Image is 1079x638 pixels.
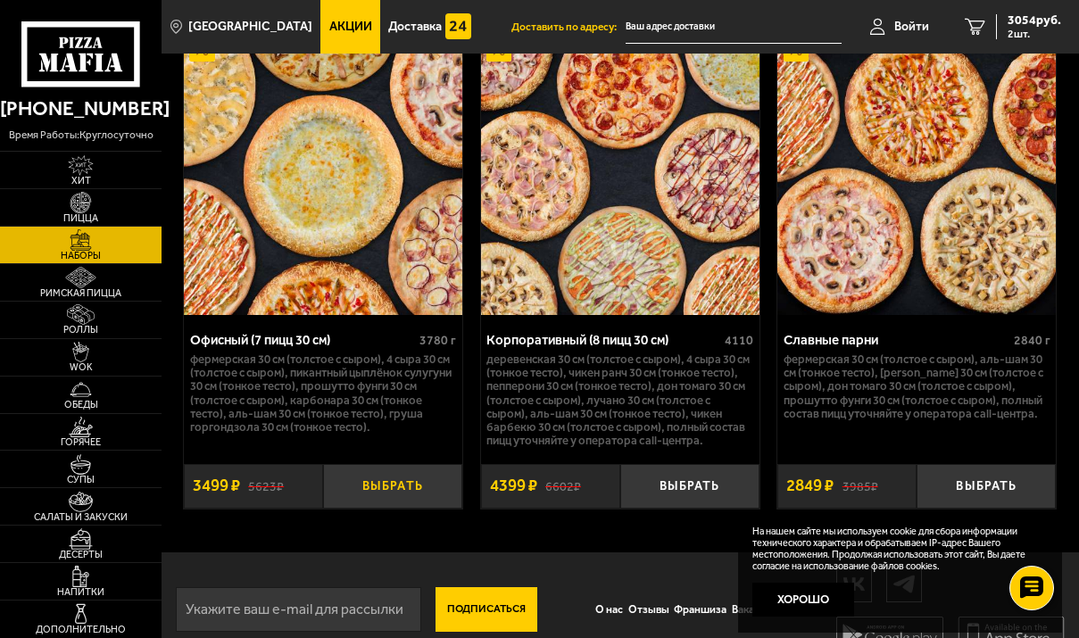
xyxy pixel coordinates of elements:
[184,31,462,315] img: Офисный (7 пицц 30 см)
[419,333,456,348] span: 3780 г
[777,31,1056,315] img: Славные парни
[388,21,442,33] span: Доставка
[593,592,626,626] a: О нас
[481,31,759,315] img: Корпоративный (8 пицц 30 см)
[671,592,729,626] a: Франшиза
[784,352,1050,420] p: Фермерская 30 см (толстое с сыром), Аль-Шам 30 см (тонкое тесто), [PERSON_NAME] 30 см (толстое с ...
[323,464,462,509] button: Выбрать
[545,478,581,493] s: 6602 ₽
[248,478,284,493] s: 5623 ₽
[894,21,929,33] span: Войти
[784,332,1009,348] div: Славные парни
[752,526,1037,572] p: На нашем сайте мы используем cookie для сбора информации технического характера и обрабатываем IP...
[1014,333,1050,348] span: 2840 г
[786,477,834,494] span: 2849 ₽
[188,21,312,33] span: [GEOGRAPHIC_DATA]
[1008,29,1061,39] span: 2 шт.
[842,478,878,493] s: 3985 ₽
[777,31,1056,315] a: АкционныйСлавные парни
[511,21,626,32] span: Доставить по адресу:
[1008,14,1061,27] span: 3054 руб.
[190,332,416,348] div: Офисный (7 пицц 30 см)
[184,31,462,315] a: АкционныйОфисный (7 пицц 30 см)
[445,13,470,38] img: 15daf4d41897b9f0e9f617042186c801.svg
[436,587,536,632] button: Подписаться
[486,332,720,348] div: Корпоративный (8 пицц 30 см)
[725,333,753,348] span: 4110
[752,583,853,617] button: Хорошо
[490,477,537,494] span: 4399 ₽
[626,592,672,626] a: Отзывы
[176,587,421,632] input: Укажите ваш e-mail для рассылки
[917,464,1056,509] button: Выбрать
[486,352,753,447] p: Деревенская 30 см (толстое с сыром), 4 сыра 30 см (тонкое тесто), Чикен Ранч 30 см (тонкое тесто)...
[329,21,372,33] span: Акции
[626,11,842,44] input: Ваш адрес доставки
[190,352,457,434] p: Фермерская 30 см (толстое с сыром), 4 сыра 30 см (толстое с сыром), Пикантный цыплёнок сулугуни 3...
[620,464,759,509] button: Выбрать
[729,592,781,626] a: Вакансии
[193,477,240,494] span: 3499 ₽
[481,31,759,315] a: АкционныйКорпоративный (8 пицц 30 см)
